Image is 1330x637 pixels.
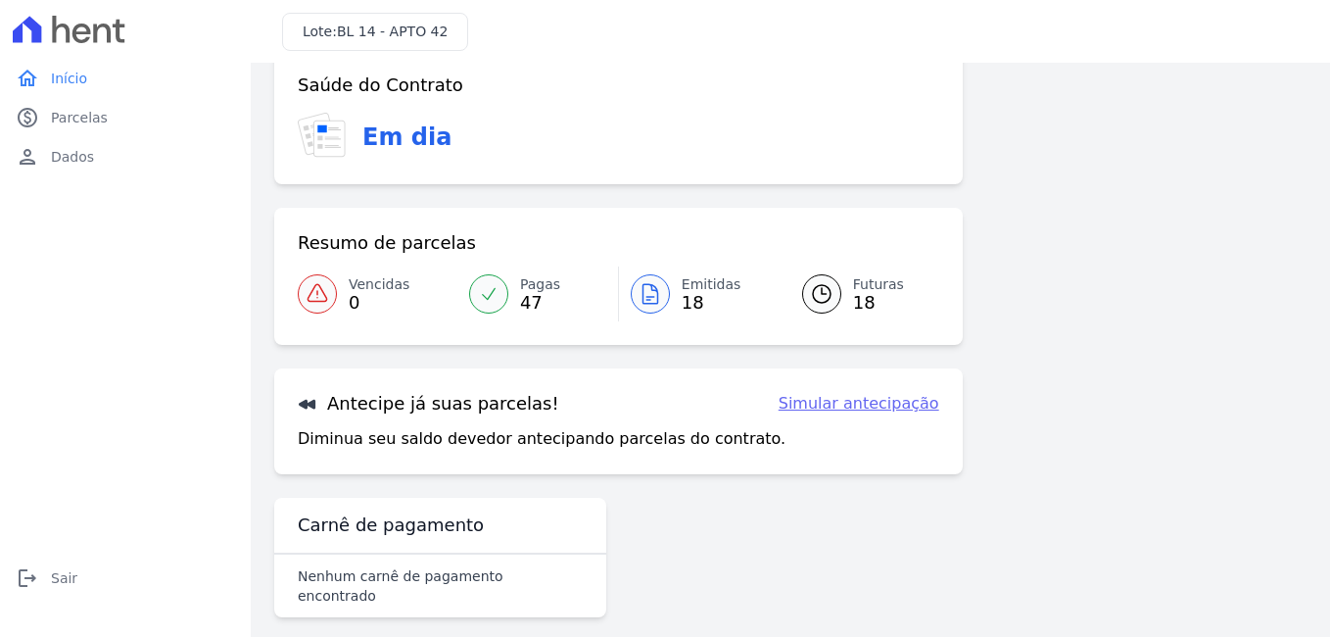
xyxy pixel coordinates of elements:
span: 18 [682,295,741,311]
span: Sair [51,568,77,588]
h3: Saúde do Contrato [298,73,463,97]
h3: Em dia [362,120,451,155]
i: paid [16,106,39,129]
a: Pagas 47 [457,267,618,321]
span: Parcelas [51,108,108,127]
span: BL 14 - APTO 42 [337,24,448,39]
a: Emitidas 18 [619,267,779,321]
h3: Lote: [303,22,448,42]
p: Diminua seu saldo devedor antecipando parcelas do contrato. [298,427,785,451]
a: homeInício [8,59,243,98]
span: 18 [853,295,904,311]
p: Nenhum carnê de pagamento encontrado [298,566,583,606]
i: home [16,67,39,90]
a: Vencidas 0 [298,267,457,321]
span: 0 [349,295,409,311]
span: Início [51,69,87,88]
h3: Carnê de pagamento [298,514,484,537]
a: paidParcelas [8,98,243,137]
span: Pagas [520,274,560,295]
a: logoutSair [8,559,243,598]
a: personDados [8,137,243,176]
span: Vencidas [349,274,409,295]
i: person [16,145,39,169]
h3: Resumo de parcelas [298,231,476,255]
span: Dados [51,147,94,167]
a: Simular antecipação [779,392,939,416]
i: logout [16,566,39,590]
a: Futuras 18 [779,267,939,321]
h3: Antecipe já suas parcelas! [298,392,559,416]
span: 47 [520,295,560,311]
span: Futuras [853,274,904,295]
span: Emitidas [682,274,741,295]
